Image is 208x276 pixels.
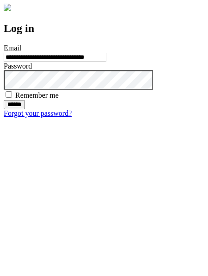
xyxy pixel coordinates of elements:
[15,91,59,99] label: Remember me
[4,62,32,70] label: Password
[4,4,11,11] img: logo-4e3dc11c47720685a147b03b5a06dd966a58ff35d612b21f08c02c0306f2b779.png
[4,22,204,35] h2: Log in
[4,109,72,117] a: Forgot your password?
[4,44,21,52] label: Email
